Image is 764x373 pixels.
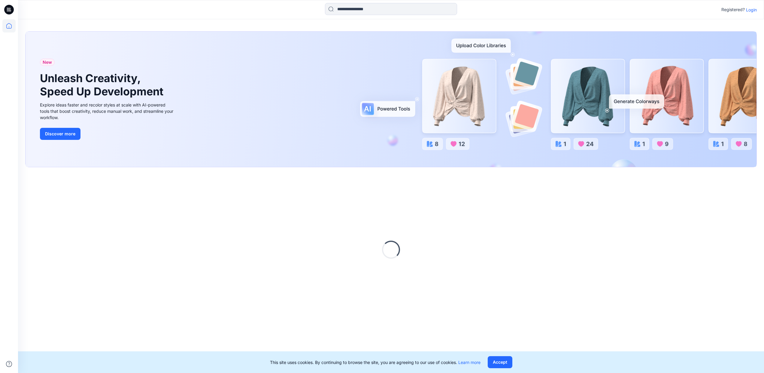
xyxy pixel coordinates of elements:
[721,6,745,13] p: Registered?
[40,128,80,140] button: Discover more
[43,59,52,66] span: New
[458,360,481,365] a: Learn more
[40,102,175,121] div: Explore ideas faster and recolor styles at scale with AI-powered tools that boost creativity, red...
[270,359,481,365] p: This site uses cookies. By continuing to browse the site, you are agreeing to our use of cookies.
[746,7,757,13] p: Login
[40,128,175,140] a: Discover more
[488,356,512,368] button: Accept
[40,72,166,98] h1: Unleash Creativity, Speed Up Development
